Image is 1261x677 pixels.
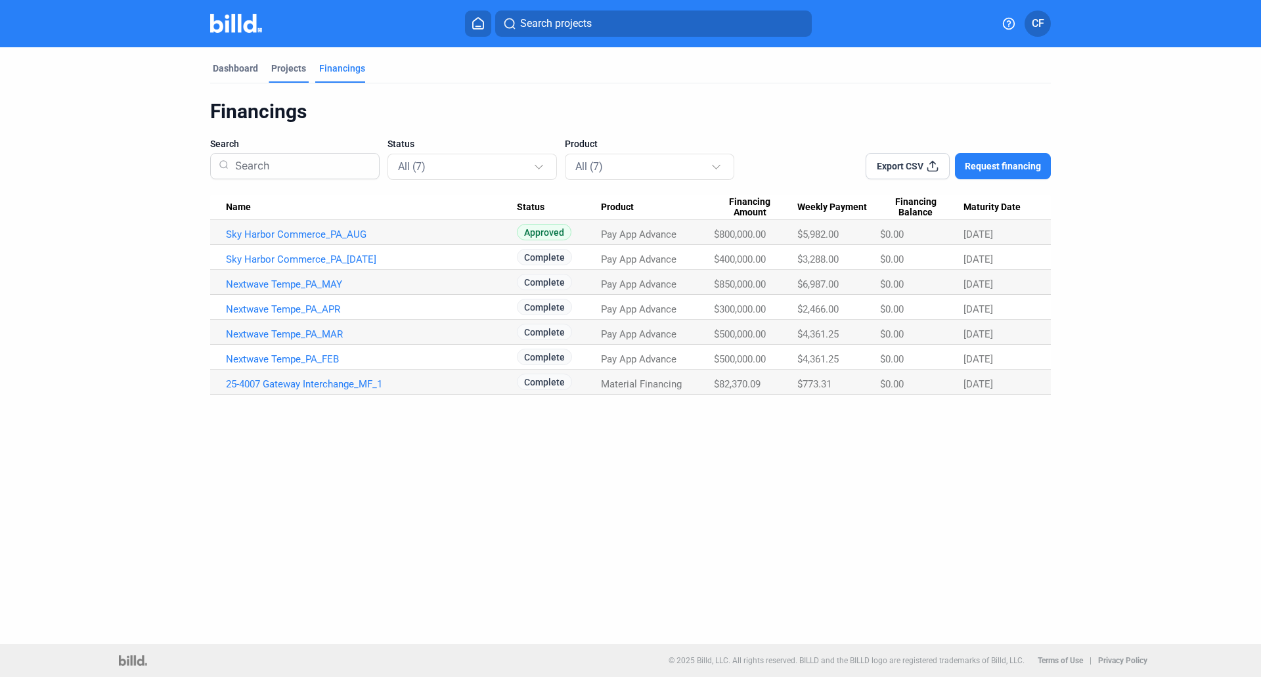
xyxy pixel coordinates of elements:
span: Complete [517,249,572,265]
span: [DATE] [963,278,993,290]
p: | [1090,656,1092,665]
span: Approved [517,224,571,240]
span: Weekly Payment [797,202,867,213]
span: $2,466.00 [797,303,839,315]
span: [DATE] [963,253,993,265]
b: Privacy Policy [1098,656,1147,665]
span: Maturity Date [963,202,1021,213]
input: Search [230,149,371,183]
img: Billd Company Logo [210,14,262,33]
span: $5,982.00 [797,229,839,240]
span: $0.00 [880,253,904,265]
span: $850,000.00 [714,278,766,290]
a: Sky Harbor Commerce_PA_AUG [226,229,517,240]
span: Search [210,137,239,150]
span: Complete [517,324,572,340]
span: [DATE] [963,303,993,315]
span: $773.31 [797,378,831,390]
span: $800,000.00 [714,229,766,240]
span: Status [387,137,414,150]
span: Pay App Advance [601,229,676,240]
div: Financing Balance [880,196,963,219]
span: Complete [517,349,572,365]
span: [DATE] [963,328,993,340]
span: $300,000.00 [714,303,766,315]
span: Pay App Advance [601,303,676,315]
span: Financing Balance [880,196,952,219]
a: 25-4007 Gateway Interchange_MF_1 [226,378,517,390]
span: Product [601,202,634,213]
span: $6,987.00 [797,278,839,290]
mat-select-trigger: All (7) [575,160,603,173]
span: Pay App Advance [601,278,676,290]
span: $500,000.00 [714,353,766,365]
span: Product [565,137,598,150]
span: Request financing [965,160,1041,173]
span: $82,370.09 [714,378,761,390]
div: Maturity Date [963,202,1035,213]
span: $0.00 [880,229,904,240]
span: Complete [517,274,572,290]
a: Nextwave Tempe_PA_APR [226,303,517,315]
span: $0.00 [880,353,904,365]
a: Nextwave Tempe_PA_MAY [226,278,517,290]
button: CF [1025,11,1051,37]
span: Pay App Advance [601,353,676,365]
span: $400,000.00 [714,253,766,265]
span: Export CSV [877,160,923,173]
span: CF [1032,16,1044,32]
a: Nextwave Tempe_PA_FEB [226,353,517,365]
span: $3,288.00 [797,253,839,265]
p: © 2025 Billd, LLC. All rights reserved. BILLD and the BILLD logo are registered trademarks of Bil... [669,656,1025,665]
span: [DATE] [963,353,993,365]
div: Financing Amount [714,196,797,219]
span: Complete [517,299,572,315]
span: [DATE] [963,378,993,390]
span: [DATE] [963,229,993,240]
span: Name [226,202,251,213]
span: Status [517,202,544,213]
div: Weekly Payment [797,202,879,213]
div: Name [226,202,517,213]
span: $0.00 [880,328,904,340]
span: Financing Amount [714,196,785,219]
button: Request financing [955,153,1051,179]
div: Projects [271,62,306,75]
span: Search projects [520,16,592,32]
span: $4,361.25 [797,353,839,365]
div: Financings [210,99,1051,124]
span: $4,361.25 [797,328,839,340]
span: Pay App Advance [601,328,676,340]
span: Complete [517,374,572,390]
div: Status [517,202,602,213]
span: $0.00 [880,278,904,290]
div: Dashboard [213,62,258,75]
span: $500,000.00 [714,328,766,340]
div: Product [601,202,714,213]
button: Search projects [495,11,812,37]
a: Nextwave Tempe_PA_MAR [226,328,517,340]
span: $0.00 [880,378,904,390]
img: logo [119,655,147,666]
span: $0.00 [880,303,904,315]
b: Terms of Use [1038,656,1083,665]
mat-select-trigger: All (7) [398,160,426,173]
button: Export CSV [866,153,950,179]
span: Pay App Advance [601,253,676,265]
span: Material Financing [601,378,682,390]
div: Financings [319,62,365,75]
a: Sky Harbor Commerce_PA_[DATE] [226,253,517,265]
